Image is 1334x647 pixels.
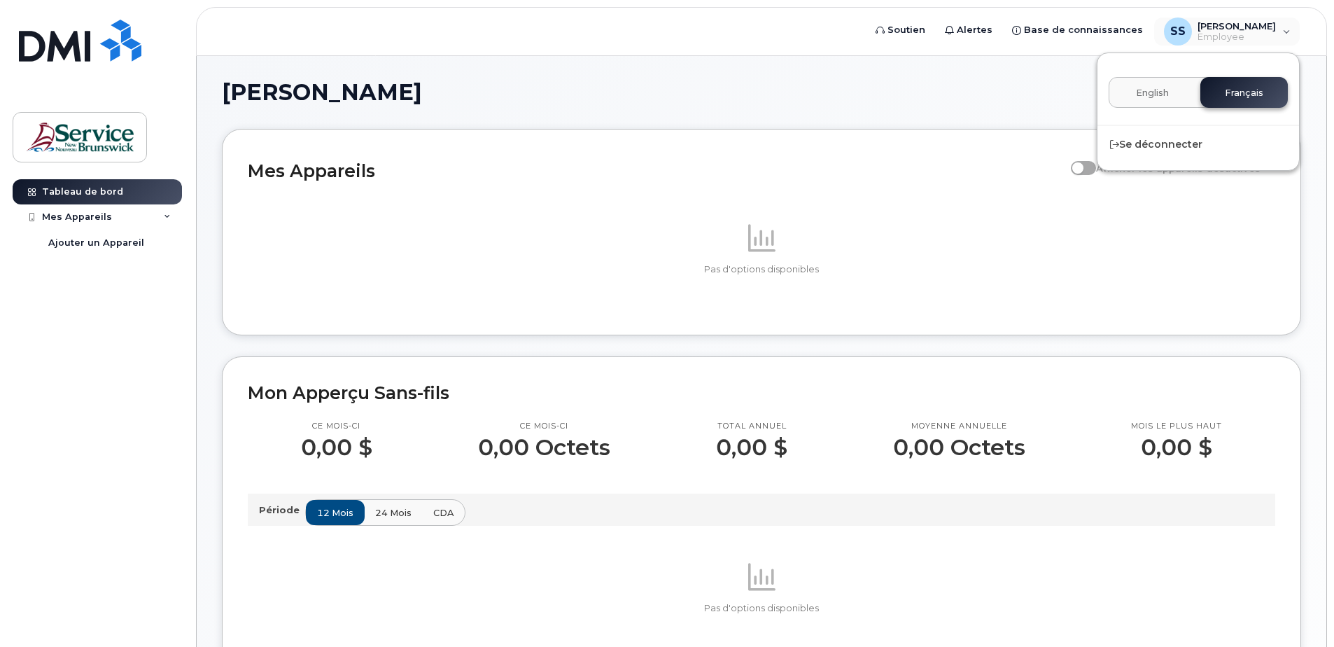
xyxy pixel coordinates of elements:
h2: Mon Apperçu Sans-fils [248,382,1275,403]
p: 0,00 $ [1131,435,1222,460]
h2: Mes Appareils [248,160,1064,181]
p: Pas d'options disponibles [248,263,1275,276]
span: CDA [433,506,454,520]
p: 0,00 $ [716,435,787,460]
p: Mois le plus haut [1131,421,1222,432]
p: Moyenne annuelle [893,421,1025,432]
span: [PERSON_NAME] [222,82,422,103]
p: Total annuel [716,421,787,432]
p: 0,00 $ [301,435,372,460]
span: Afficher les appareils désactivés [1096,162,1261,174]
p: 0,00 Octets [478,435,610,460]
p: Période [259,503,305,517]
span: English [1136,88,1169,99]
p: Ce mois-ci [301,421,372,432]
p: 0,00 Octets [893,435,1025,460]
div: Se déconnecter [1097,132,1299,158]
input: Afficher les appareils désactivés [1071,155,1082,166]
p: Ce mois-ci [478,421,610,432]
p: Pas d'options disponibles [248,602,1275,615]
span: 24 mois [375,506,412,520]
